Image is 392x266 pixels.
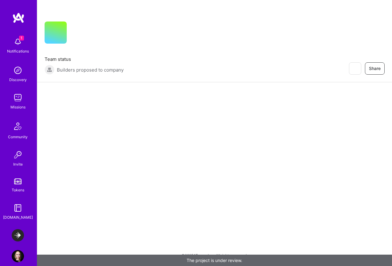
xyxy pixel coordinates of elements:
[12,250,24,262] img: User Avatar
[57,67,124,73] span: Builders proposed to company
[369,65,381,72] span: Share
[10,229,26,241] a: LaunchDarkly: Experimentation Delivery Team
[7,48,29,54] div: Notifications
[10,104,26,110] div: Missions
[74,31,79,36] i: icon CompanyGray
[12,149,24,161] img: Invite
[45,56,124,62] span: Team status
[12,12,25,23] img: logo
[12,202,24,214] img: guide book
[9,76,27,83] div: Discovery
[19,36,24,41] span: 1
[352,66,357,71] i: icon EyeClosed
[12,64,24,76] img: discovery
[12,36,24,48] img: bell
[45,65,54,75] img: Builders proposed to company
[37,255,392,266] div: The project is under review.
[8,134,28,140] div: Community
[10,119,25,134] img: Community
[12,229,24,241] img: LaunchDarkly: Experimentation Delivery Team
[10,250,26,262] a: User Avatar
[12,92,24,104] img: teamwork
[365,62,385,75] button: Share
[13,161,23,167] div: Invite
[14,178,22,184] img: tokens
[3,214,33,221] div: [DOMAIN_NAME]
[12,187,24,193] div: Tokens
